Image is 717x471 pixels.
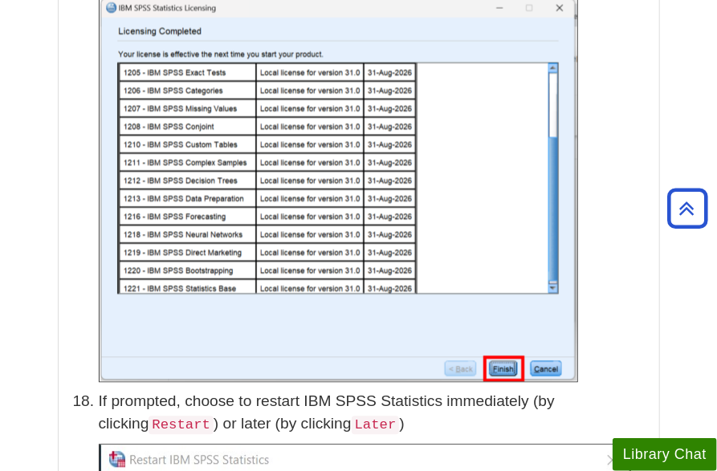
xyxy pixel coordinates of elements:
code: Later [352,416,400,434]
code: Restart [149,416,214,434]
p: If prompted, choose to restart IBM SPSS Statistics immediately (by clicking ) or later (by clicki... [99,390,651,436]
button: Library Chat [613,438,717,471]
a: Back to Top [662,197,713,219]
